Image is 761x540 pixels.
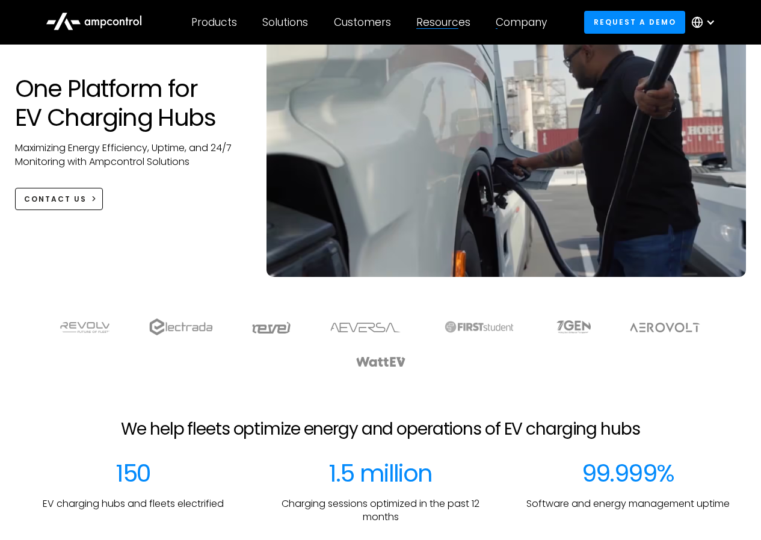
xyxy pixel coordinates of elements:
div: Company [496,16,547,29]
img: electrada logo [149,318,212,335]
img: Aerovolt Logo [629,323,701,332]
p: EV charging hubs and fleets electrified [43,497,224,511]
h2: We help fleets optimize energy and operations of EV charging hubs [121,419,639,439]
h1: One Platform for EV Charging Hubs [15,74,243,132]
div: Resources [416,16,470,29]
p: Software and energy management uptime [526,497,730,511]
p: Charging sessions optimized in the past 12 months [267,497,494,524]
div: Customers [334,16,391,29]
div: Products [191,16,237,29]
a: Request a demo [584,11,685,33]
img: WattEV logo [356,357,406,367]
a: CONTACT US [15,188,103,210]
div: 150 [116,459,150,488]
p: Maximizing Energy Efficiency, Uptime, and 24/7 Monitoring with Ampcontrol Solutions [15,141,243,169]
div: Solutions [262,16,308,29]
div: 1.5 million [328,459,432,488]
div: CONTACT US [24,194,87,205]
div: 99.999% [582,459,674,488]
